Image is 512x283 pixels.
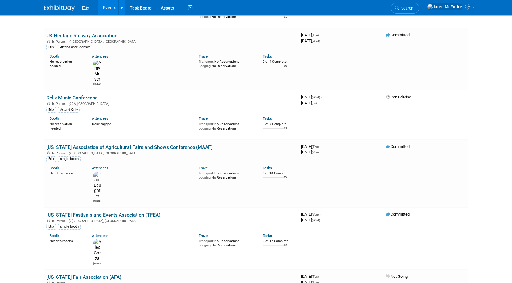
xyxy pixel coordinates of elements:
[263,122,296,126] div: 0 of 7 Complete
[92,116,108,121] a: Attendees
[386,33,410,37] span: Committed
[391,3,419,14] a: Search
[320,212,320,217] span: -
[58,224,81,229] div: single booth
[199,116,208,121] a: Travel
[199,170,253,180] div: No Reservations No Reservations
[263,60,296,64] div: 0 of 4 Complete
[284,176,287,184] td: 0%
[312,102,317,105] span: (Fri)
[50,54,59,58] a: Booth
[320,144,320,149] span: -
[46,45,56,50] div: Etix
[263,166,272,170] a: Tasks
[399,6,413,10] span: Search
[312,39,320,43] span: (Wed)
[46,107,56,113] div: Etix
[46,150,296,155] div: [GEOGRAPHIC_DATA], [GEOGRAPHIC_DATA]
[46,212,161,218] a: [US_STATE] Festivals and Events Association (TFEA)
[301,150,319,154] span: [DATE]
[199,126,212,130] span: Lodging:
[46,224,56,229] div: Etix
[50,166,59,170] a: Booth
[93,82,101,86] div: Amy Meyer
[263,116,272,121] a: Tasks
[386,274,408,279] span: Not Going
[386,144,410,149] span: Committed
[301,33,320,37] span: [DATE]
[50,238,83,243] div: Need to reserve
[52,40,68,44] span: In-Person
[199,239,214,243] span: Transport:
[47,219,50,222] img: In-Person Event
[199,176,212,180] span: Lodging:
[92,166,108,170] a: Attendees
[50,233,59,238] a: Booth
[52,219,68,223] span: In-Person
[50,116,59,121] a: Booth
[92,233,108,238] a: Attendees
[301,95,322,99] span: [DATE]
[321,95,322,99] span: -
[284,127,287,135] td: 0%
[301,212,320,217] span: [DATE]
[312,145,319,149] span: (Thu)
[46,144,213,150] a: [US_STATE] Association of Agricultural Fairs and Shows Conference (MAAF)
[199,243,212,247] span: Lodging:
[263,171,296,176] div: 0 of 10 Complete
[47,102,50,105] img: In-Person Event
[284,244,287,252] td: 0%
[199,58,253,68] div: No Reservations No Reservations
[263,54,272,58] a: Tasks
[46,218,296,223] div: [GEOGRAPHIC_DATA], [GEOGRAPHIC_DATA]
[312,34,319,37] span: (Tue)
[263,239,296,243] div: 0 of 12 Complete
[58,156,81,162] div: single booth
[46,274,121,280] a: [US_STATE] Fair Association (AFA)
[199,166,208,170] a: Travel
[93,172,101,199] img: Paul Laughter
[47,151,50,154] img: In-Person Event
[199,60,214,64] span: Transport:
[199,54,208,58] a: Travel
[199,15,212,19] span: Lodging:
[199,171,214,175] span: Transport:
[93,60,101,82] img: Amy Meyer
[82,6,89,10] span: Etix
[46,39,296,44] div: [GEOGRAPHIC_DATA], [GEOGRAPHIC_DATA]
[92,54,108,58] a: Attendees
[50,170,83,176] div: Need to reserve
[301,218,320,222] span: [DATE]
[312,219,320,222] span: (Wed)
[93,239,101,261] img: Alex Garza
[427,3,462,10] img: Jared McEntire
[199,238,253,247] div: No Reservations No Reservations
[312,275,319,278] span: (Tue)
[284,15,287,23] td: 0%
[386,212,410,217] span: Committed
[93,261,101,265] div: Alex Garza
[301,144,320,149] span: [DATE]
[47,40,50,43] img: In-Person Event
[301,38,320,43] span: [DATE]
[93,199,101,203] div: Paul Laughter
[92,121,194,126] div: None tagged
[44,5,75,11] img: ExhibitDay
[46,33,117,38] a: UK Heritage Railway Association
[50,58,83,68] div: No reservation needed
[320,33,320,37] span: -
[301,101,317,105] span: [DATE]
[199,64,212,68] span: Lodging:
[312,213,319,216] span: (Sun)
[199,121,253,130] div: No Reservations No Reservations
[50,121,83,130] div: No reservation needed
[284,64,287,73] td: 0%
[199,233,208,238] a: Travel
[320,274,320,279] span: -
[58,107,80,113] div: Attend Only
[301,274,320,279] span: [DATE]
[199,122,214,126] span: Transport:
[58,45,92,50] div: Attend and Sponsor
[386,95,411,99] span: Considering
[46,95,97,101] a: Relix Music Conference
